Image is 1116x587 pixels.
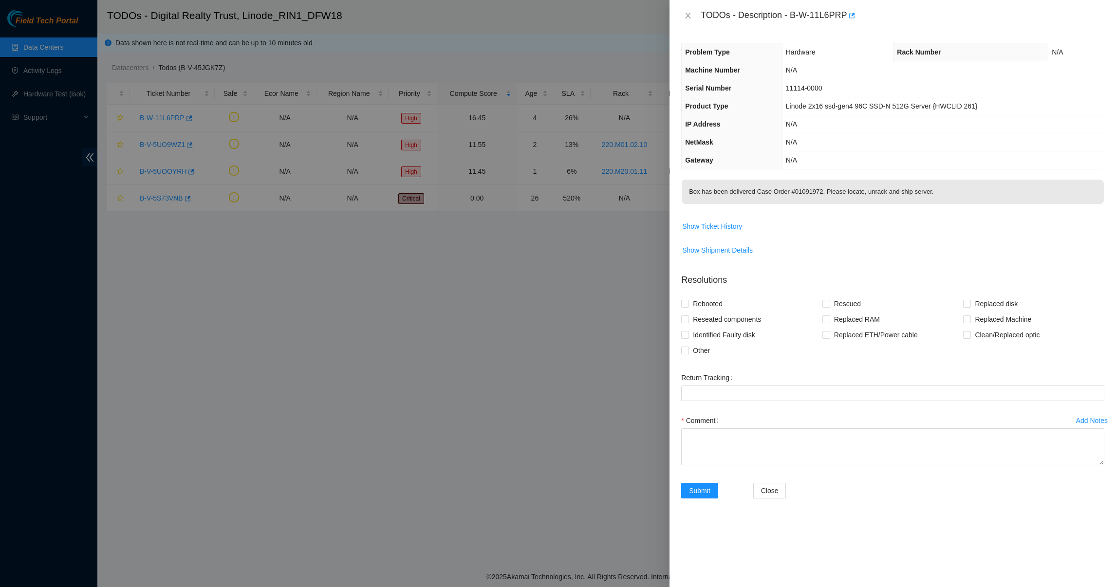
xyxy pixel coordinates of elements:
span: N/A [1052,48,1063,56]
span: N/A [786,66,797,74]
button: Close [753,483,786,498]
span: Linode 2x16 ssd-gen4 96C SSD-N 512G Server {HWCLID 261} [786,102,978,110]
div: Add Notes [1076,417,1108,424]
span: Reseated components [689,312,765,327]
span: NetMask [685,138,713,146]
span: Clean/Replaced optic [971,327,1043,343]
span: Identified Faulty disk [689,327,759,343]
button: Show Shipment Details [682,242,753,258]
span: Machine Number [685,66,740,74]
span: Rescued [830,296,865,312]
button: Submit [681,483,718,498]
span: Show Ticket History [682,221,742,232]
span: Replaced RAM [830,312,884,327]
span: Replaced ETH/Power cable [830,327,922,343]
span: close [684,12,692,19]
input: Return Tracking [681,385,1104,401]
button: Close [681,11,695,20]
span: Submit [689,485,710,496]
span: Gateway [685,156,713,164]
button: Add Notes [1076,413,1108,428]
span: Product Type [685,102,728,110]
span: Show Shipment Details [682,245,753,256]
span: N/A [786,138,797,146]
span: Replaced disk [971,296,1022,312]
span: Close [761,485,779,496]
span: Problem Type [685,48,730,56]
span: N/A [786,120,797,128]
span: IP Address [685,120,720,128]
p: Box has been delivered Case Order #01091972. Please locate, unrack and ship server. [682,180,1104,204]
span: Rebooted [689,296,726,312]
span: Serial Number [685,84,731,92]
span: Other [689,343,714,358]
textarea: Comment [681,428,1104,465]
div: TODOs - Description - B-W-11L6PRP [701,8,1104,23]
p: Resolutions [681,266,1104,287]
span: Rack Number [897,48,941,56]
label: Comment [681,413,722,428]
span: N/A [786,156,797,164]
label: Return Tracking [681,370,736,385]
span: 11114-0000 [786,84,822,92]
button: Show Ticket History [682,219,743,234]
span: Hardware [786,48,816,56]
span: Replaced Machine [971,312,1035,327]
